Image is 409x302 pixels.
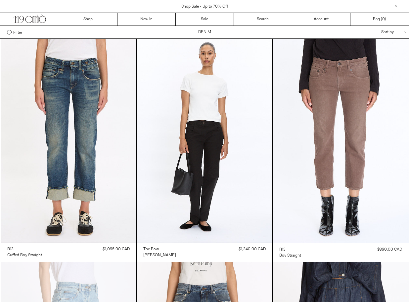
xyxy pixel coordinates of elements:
div: Sort by [342,26,402,38]
img: The Row Landias Jean [137,39,272,243]
span: 0 [382,17,385,22]
span: ) [382,16,386,22]
a: Bag () [350,13,409,26]
span: Filter [13,30,22,34]
a: Shop Sale - Up to 70% Off [181,4,228,9]
a: Search [234,13,292,26]
div: Boy Straight [279,253,301,259]
div: $1,095.00 CAD [103,246,130,252]
a: New In [117,13,176,26]
a: R13 [7,246,42,252]
div: R13 [7,247,14,252]
div: $890.00 CAD [377,247,402,253]
div: $1,340.00 CAD [239,246,266,252]
a: Boy Straight [279,253,301,259]
a: R13 [279,247,301,253]
a: Sale [176,13,234,26]
div: The Row [143,247,159,252]
a: Cuffed Boy Straight [7,252,42,258]
a: Shop [59,13,117,26]
a: The Row [143,246,176,252]
a: Account [292,13,350,26]
img: R13 Boy Straight in clean umber stretch [273,39,408,243]
img: R13 Cuffed Boy Straight in adelaide stretch selvedge blue [1,39,136,243]
a: [PERSON_NAME] [143,252,176,258]
div: R13 [279,247,286,253]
